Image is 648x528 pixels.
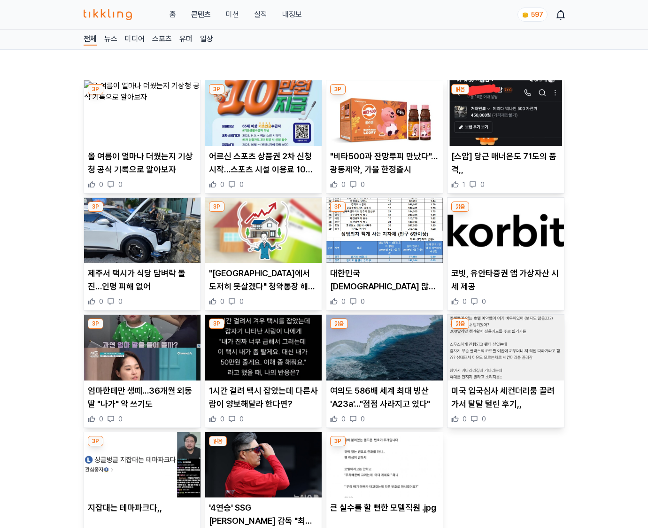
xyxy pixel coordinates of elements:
div: 3P 대한민국 성범죄자 많이 사는 동네 ,, 대한민국 [DEMOGRAPHIC_DATA] 많이 사는 동네 ,, 0 0 [326,197,443,311]
div: 3P 엄마한테만 생떼…36개월 외동딸 "나가" 악 쓰기도 엄마한테만 생떼…36개월 외동딸 "나가" 악 쓰기도 0 0 [84,314,201,428]
span: 0 [118,180,123,189]
div: 3P [209,202,224,212]
div: 3P 어르신 스포츠 상품권 2차 신청 시작…스포츠 시설 이용료 10만원 지원 어르신 스포츠 상품권 2차 신청 시작…스포츠 시설 이용료 10만원 지원 0 0 [205,80,322,194]
div: 3P [88,436,103,446]
p: [스압] 당근 매너온도 71도의 품격,, [451,150,560,176]
p: 여의도 586배 세계 최대 빙산 'A23a'…"점점 사라지고 있다" [330,384,439,411]
a: coin 597 [517,8,546,22]
div: 3P 1시간 걸려 택시 잡았는데 다른사람이 양보해달라 한다면? 1시간 걸려 택시 잡았는데 다른사람이 양보해달라 한다면? 0 0 [205,314,322,428]
p: '4연승' SSG [PERSON_NAME] 감독 "최근 7경기 5홈런 고명준, 기대하던 모습" [209,501,318,528]
a: 일상 [200,33,213,46]
span: 0 [480,180,485,189]
span: 0 [463,414,467,424]
span: 1 [463,180,465,189]
span: 0 [239,297,244,306]
img: 어르신 스포츠 상품권 2차 신청 시작…스포츠 시설 이용료 10만원 지원 [205,80,322,146]
img: "서울에서 도저히 못살겠다" 청약통장 해지하고 '여기'로 간 사람 수두룩 왜? [205,198,322,264]
p: 엄마한테만 생떼…36개월 외동딸 "나가" 악 쓰기도 [88,384,197,411]
img: 1시간 걸려 택시 잡았는데 다른사람이 양보해달라 한다면? [205,315,322,380]
span: 0 [341,180,346,189]
span: 0 [341,297,346,306]
a: 유머 [179,33,193,46]
div: 읽음 [330,318,348,329]
a: 홈 [170,9,176,20]
div: 읽음 여의도 586배 세계 최대 빙산 'A23a'…"점점 사라지고 있다" 여의도 586배 세계 최대 빙산 'A23a'…"점점 사라지고 있다" 0 0 [326,314,443,428]
span: 0 [99,180,103,189]
div: 3P [330,436,346,446]
span: 0 [361,297,365,306]
p: 큰 실수를 할 뻔한 모텔직원 .jpg [330,501,439,514]
span: 597 [531,11,543,18]
span: 0 [239,180,244,189]
p: "[GEOGRAPHIC_DATA]에서 도저히 못살겠다" 청약통장 해지하고 '여기'로 간 사람 수두룩 왜? [209,267,318,293]
div: 읽음 [451,202,469,212]
div: 3P "서울에서 도저히 못살겠다" 청약통장 해지하고 '여기'로 간 사람 수두룩 왜? "[GEOGRAPHIC_DATA]에서 도저히 못살겠다" 청약통장 해지하고 '여기'로 간 사... [205,197,322,311]
div: 3P 제주서 택시가 식당 담벼락 돌진…인명 피해 없어 제주서 택시가 식당 담벼락 돌진…인명 피해 없어 0 0 [84,197,201,311]
span: 0 [463,297,467,306]
p: 대한민국 [DEMOGRAPHIC_DATA] 많이 사는 동네 ,, [330,267,439,293]
div: 읽음 [스압] 당근 매너온도 71도의 품격,, [스압] 당근 매너온도 71도의 품격,, 1 0 [447,80,564,194]
a: 내정보 [282,9,302,20]
span: 0 [239,414,244,424]
div: 3P [209,84,224,94]
p: 코빗, 유안타증권 앱 가상자산 시세 제공 [451,267,560,293]
div: 읽음 미국 입국심사 세컨더리룸 끌려가서 탈탈 털린 후기,, 미국 입국심사 세컨더리룸 끌려가서 탈탈 털린 후기,, 0 0 [447,314,564,428]
button: 미션 [226,9,239,20]
span: 0 [99,297,103,306]
a: 실적 [254,9,267,20]
img: 올 여름이 얼마나 더웠는지 기상청 공식 기록으로 알아보자 [84,80,201,146]
span: 0 [361,414,365,424]
div: 읽음 [451,318,469,329]
span: 0 [220,414,224,424]
span: 0 [341,414,346,424]
div: 3P [88,84,103,94]
p: 1시간 걸려 택시 잡았는데 다른사람이 양보해달라 한다면? [209,384,318,411]
div: 3P "비타500과 잔망루피 만났다"…광동제약, 가을 한정출시 "비타500과 잔망루피 만났다"…광동제약, 가을 한정출시 0 0 [326,80,443,194]
a: 전체 [84,33,97,46]
p: 어르신 스포츠 상품권 2차 신청 시작…스포츠 시설 이용료 10만원 지원 [209,150,318,176]
div: 읽음 [209,436,227,446]
img: 지잡대는 테마파크다,, [84,432,201,498]
img: 제주서 택시가 식당 담벼락 돌진…인명 피해 없어 [84,198,201,264]
p: 올 여름이 얼마나 더웠는지 기상청 공식 기록으로 알아보자 [88,150,197,176]
img: coin [522,11,529,19]
img: '4연승' SSG 이숭용 감독 "최근 7경기 5홈런 고명준, 기대하던 모습" [205,432,322,498]
img: 여의도 586배 세계 최대 빙산 'A23a'…"점점 사라지고 있다" [326,315,443,380]
img: [스압] 당근 매너온도 71도의 품격,, [447,80,564,146]
p: "비타500과 잔망루피 만났다"…광동제약, 가을 한정출시 [330,150,439,176]
a: 콘텐츠 [191,9,211,20]
img: 미국 입국심사 세컨더리룸 끌려가서 탈탈 털린 후기,, [447,315,564,380]
a: 스포츠 [152,33,172,46]
p: 제주서 택시가 식당 담벼락 돌진…인명 피해 없어 [88,267,197,293]
img: 큰 실수를 할 뻔한 모텔직원 .jpg [326,432,443,498]
img: 코빗, 유안타증권 앱 가상자산 시세 제공 [447,198,564,264]
p: 지잡대는 테마파크다,, [88,501,197,514]
p: 미국 입국심사 세컨더리룸 끌려가서 탈탈 털린 후기,, [451,384,560,411]
div: 3P [330,202,346,212]
div: 읽음 코빗, 유안타증권 앱 가상자산 시세 제공 코빗, 유안타증권 앱 가상자산 시세 제공 0 0 [447,197,564,311]
div: 3P [88,202,103,212]
span: 0 [99,414,103,424]
span: 0 [220,297,224,306]
a: 뉴스 [104,33,117,46]
div: 3P [88,318,103,329]
a: 미디어 [125,33,145,46]
img: 대한민국 성범죄자 많이 사는 동네 ,, [326,198,443,264]
img: "비타500과 잔망루피 만났다"…광동제약, 가을 한정출시 [326,80,443,146]
span: 0 [118,414,123,424]
div: 3P 올 여름이 얼마나 더웠는지 기상청 공식 기록으로 알아보자 올 여름이 얼마나 더웠는지 기상청 공식 기록으로 알아보자 0 0 [84,80,201,194]
img: 티끌링 [84,9,132,20]
span: 0 [482,297,486,306]
div: 3P [330,84,346,94]
span: 0 [482,414,486,424]
span: 0 [361,180,365,189]
span: 0 [220,180,224,189]
img: 엄마한테만 생떼…36개월 외동딸 "나가" 악 쓰기도 [84,315,201,380]
div: 읽음 [451,84,469,94]
div: 3P [209,318,224,329]
span: 0 [118,297,123,306]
